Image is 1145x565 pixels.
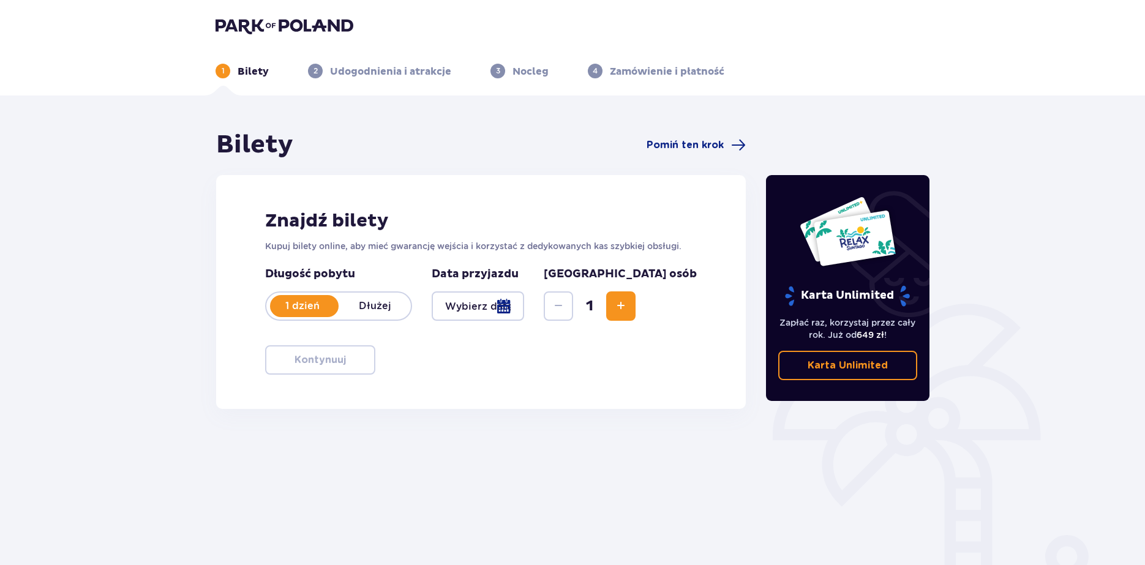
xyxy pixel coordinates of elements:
p: Karta Unlimited [784,285,911,307]
button: Kontynuuj [265,345,375,375]
p: Zamówienie i płatność [610,65,724,78]
p: 1 dzień [266,299,339,313]
a: Karta Unlimited [778,351,918,380]
p: Data przyjazdu [432,267,519,282]
a: Pomiń ten krok [647,138,746,152]
span: Pomiń ten krok [647,138,724,152]
p: Udogodnienia i atrakcje [330,65,451,78]
span: 1 [576,297,604,315]
img: Park of Poland logo [216,17,353,34]
p: 2 [313,65,318,77]
p: Dłużej [339,299,411,313]
p: Kupuj bilety online, aby mieć gwarancję wejścia i korzystać z dedykowanych kas szybkiej obsługi. [265,240,697,252]
p: [GEOGRAPHIC_DATA] osób [544,267,697,282]
p: Kontynuuj [295,353,346,367]
button: Decrease [544,291,573,321]
p: Karta Unlimited [808,359,888,372]
button: Increase [606,291,636,321]
p: 3 [496,65,500,77]
p: Długość pobytu [265,267,412,282]
p: 1 [222,65,225,77]
h2: Znajdź bilety [265,209,697,233]
p: 4 [593,65,598,77]
p: Zapłać raz, korzystaj przez cały rok. Już od ! [778,316,918,341]
p: Bilety [238,65,269,78]
h1: Bilety [216,130,293,160]
span: 649 zł [857,330,884,340]
p: Nocleg [512,65,549,78]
